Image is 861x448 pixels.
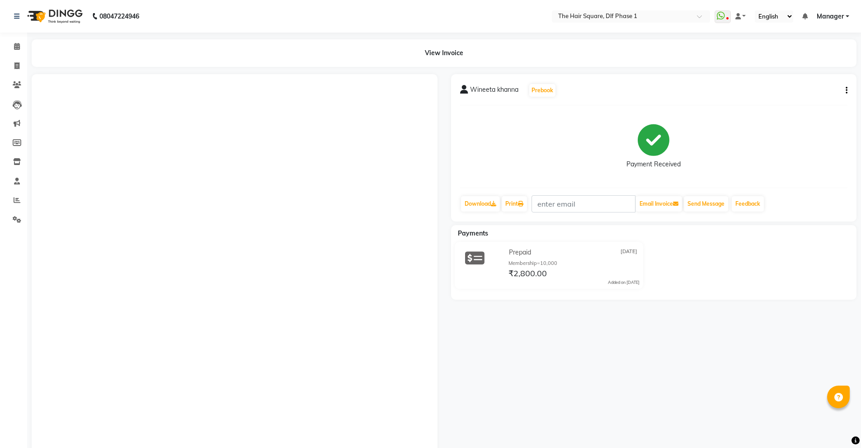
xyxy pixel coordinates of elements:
span: Prepaid [509,248,531,257]
button: Prebook [529,84,555,97]
span: [DATE] [621,248,637,257]
button: Send Message [684,196,728,212]
img: logo [23,4,85,29]
div: Payment Received [626,160,681,169]
iframe: chat widget [823,412,852,439]
div: Membership=10,000 [508,259,640,267]
span: Wineeta khanna [470,85,518,98]
span: Manager [817,12,844,21]
div: View Invoice [32,39,856,67]
span: Payments [458,229,488,237]
span: ₹2,800.00 [508,268,547,281]
input: enter email [532,195,635,212]
a: Print [502,196,527,212]
b: 08047224946 [99,4,139,29]
button: Email Invoice [636,196,682,212]
a: Feedback [732,196,764,212]
a: Download [461,196,500,212]
div: Added on [DATE] [608,279,640,286]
